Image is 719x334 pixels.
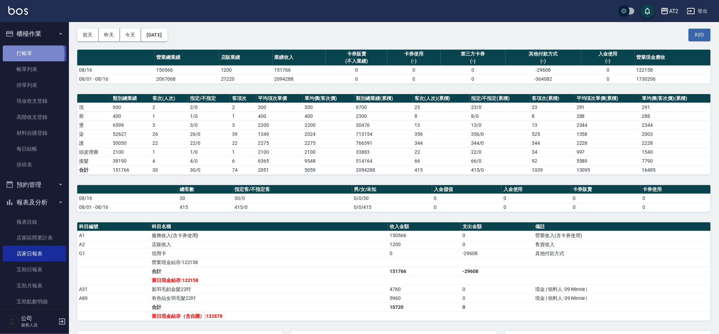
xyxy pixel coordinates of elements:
td: 33883 [354,148,413,156]
td: 3 [230,121,256,130]
a: 互助點數明細 [3,294,66,310]
td: -29608 [461,249,534,258]
td: 當日現金結存（含自購）:132878 [150,312,388,321]
th: 入金儲值 [432,185,502,194]
td: 23 / 0 [469,103,530,112]
table: a dense table [77,94,711,175]
th: 指定客/不指定客 [233,185,352,194]
a: 掛單列表 [3,77,66,93]
td: 13 [413,121,469,130]
a: 每日結帳 [3,141,66,157]
th: 業績收入 [273,50,326,66]
button: 預約管理 [3,176,66,194]
td: 0 [326,74,387,83]
td: 2094288 [273,74,326,83]
th: 類別總業績(累積) [354,94,413,103]
td: 1 [230,148,256,156]
td: 415/0 [233,203,352,212]
th: 客次(人次)(累積) [413,94,469,103]
td: 0 [641,194,711,203]
td: 現金 | 領料人: 09 Winnie | [534,285,711,294]
table: a dense table [77,185,711,212]
td: 6 [230,156,256,165]
td: 頭皮理療 [77,148,111,156]
div: 卡券使用 [389,50,439,58]
th: 卡券販賣 [571,185,641,194]
th: 科目名稱 [150,222,388,231]
td: -29608 [461,267,534,276]
td: 1 / 0 [188,112,230,121]
td: 2344 [640,121,711,130]
td: 2067068 [154,74,219,83]
td: 10720 [388,303,461,312]
th: 收入金額 [388,222,461,231]
td: 66 / 0 [469,156,530,165]
td: 22 [151,139,188,148]
td: 8 [530,112,575,121]
a: 打帳單 [3,45,66,61]
td: 400 [256,112,303,121]
td: 營業現金結存:122158 [150,258,388,267]
td: 22 [230,139,256,148]
div: 卡券販賣 [328,50,386,58]
a: 報表目錄 [3,214,66,230]
td: 2228 [640,139,711,148]
td: 其他付款方式 [534,249,711,258]
td: 2024 [303,130,354,139]
td: 0 [461,303,534,312]
td: 1 [151,112,188,121]
td: 3 [151,121,188,130]
td: 0 [571,203,641,212]
td: 9548 [303,156,354,165]
td: 當日現金結存:122158 [150,276,388,285]
td: 0 [441,74,506,83]
td: 2003 [640,130,711,139]
td: 514164 [354,156,413,165]
td: 0 [641,203,711,212]
td: 0 [581,74,635,83]
td: 356 [413,130,469,139]
td: 4 [151,156,188,165]
td: 766391 [354,139,413,148]
td: 0 [502,203,571,212]
td: 7790 [640,156,711,165]
td: 0 [461,231,534,240]
a: 店家區間累計表 [3,230,66,246]
td: 2 / 0 [188,103,230,112]
th: 客項次(累積) [530,94,575,103]
td: 2275 [256,139,303,148]
th: 平均項次單價 [256,94,303,103]
td: 2228 [575,139,640,148]
a: 店家日報表 [3,246,66,262]
td: 713154 [354,130,413,139]
td: 有色仙女羽毛髮22吋 [150,294,388,303]
td: 0 [581,65,635,74]
button: 報表及分析 [3,193,66,211]
td: 400 [303,112,354,121]
button: save [641,4,655,18]
td: -29608 [506,65,581,74]
td: 39 [230,130,256,139]
th: 入金使用 [502,185,571,194]
th: 平均項次單價(累積) [575,94,640,103]
td: 燙 [77,121,111,130]
th: 單均價(客次價) [303,94,354,103]
td: 300 [303,103,354,112]
td: 1 [230,112,256,121]
img: Logo [8,6,28,15]
td: 接髮 [77,156,111,165]
td: 2 [151,103,188,112]
td: 344 / 0 [469,139,530,148]
td: 3 / 0 [188,121,230,130]
td: 288 [575,112,640,121]
button: 登出 [684,5,711,18]
td: 27220 [219,74,273,83]
td: 92 [530,156,575,165]
td: 415 [178,203,233,212]
td: 0 [461,240,534,249]
button: 列印 [689,29,711,41]
td: 30/0 [233,194,352,203]
table: a dense table [77,50,711,84]
td: 2344 [575,121,640,130]
table: a dense table [77,222,711,321]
